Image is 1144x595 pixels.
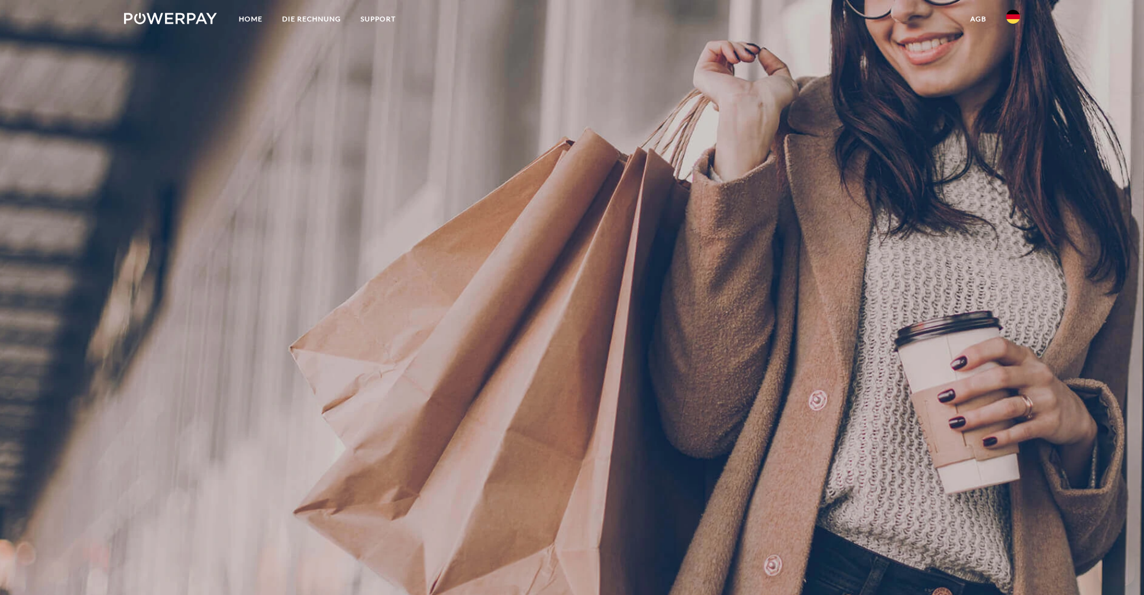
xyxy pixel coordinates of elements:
[961,9,996,29] a: agb
[272,9,351,29] a: DIE RECHNUNG
[351,9,406,29] a: SUPPORT
[1006,10,1020,24] img: de
[229,9,272,29] a: Home
[1098,549,1135,586] iframe: Dugme za pokretanje prozora za razmenu poruka
[124,13,217,24] img: logo-powerpay-white.svg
